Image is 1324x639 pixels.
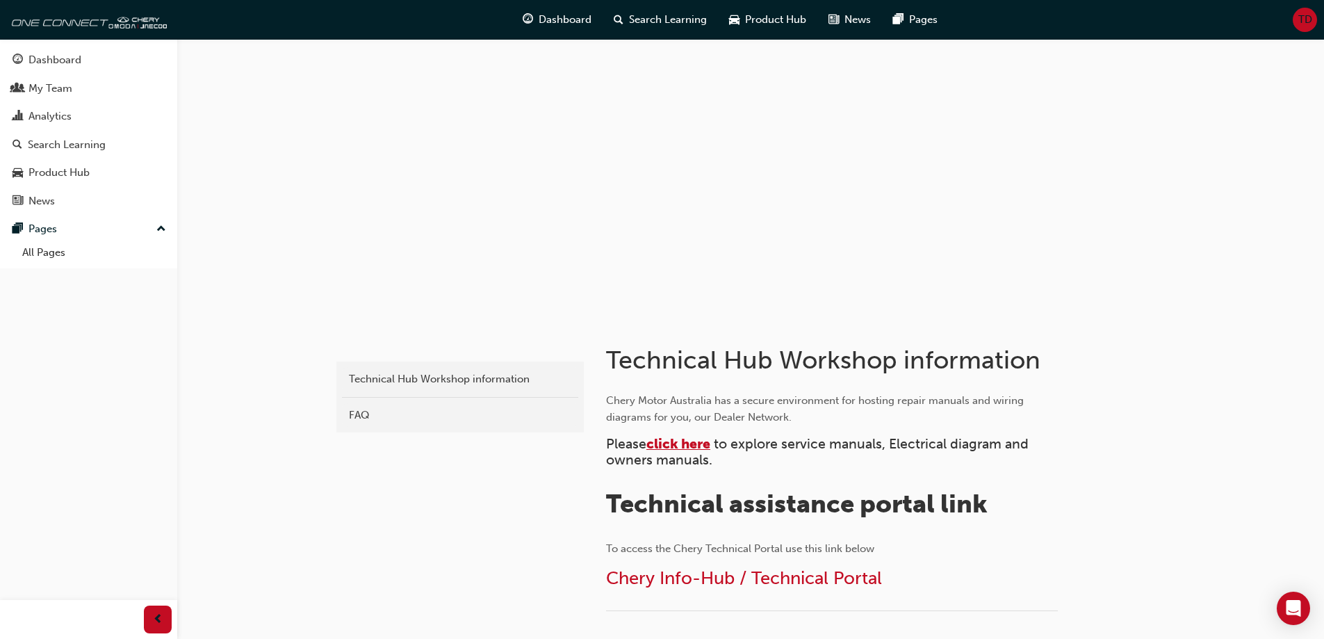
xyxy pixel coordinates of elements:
[629,12,707,28] span: Search Learning
[342,403,578,428] a: FAQ
[606,542,874,555] span: To access the Chery Technical Portal use this link below
[6,76,172,102] a: My Team
[342,367,578,391] a: Technical Hub Workshop information
[606,345,1062,375] h1: Technical Hub Workshop information
[13,139,22,152] span: search-icon
[893,11,904,29] span: pages-icon
[539,12,591,28] span: Dashboard
[745,12,806,28] span: Product Hub
[156,220,166,238] span: up-icon
[6,216,172,242] button: Pages
[6,160,172,186] a: Product Hub
[614,11,623,29] span: search-icon
[646,436,710,452] a: click here
[13,167,23,179] span: car-icon
[844,12,871,28] span: News
[153,611,163,629] span: prev-icon
[512,6,603,34] a: guage-iconDashboard
[28,81,72,97] div: My Team
[349,407,571,423] div: FAQ
[13,111,23,123] span: chart-icon
[606,394,1027,423] span: Chery Motor Australia has a secure environment for hosting repair manuals and wiring diagrams for...
[6,188,172,214] a: News
[1293,8,1317,32] button: TD
[28,137,106,153] div: Search Learning
[729,11,739,29] span: car-icon
[817,6,882,34] a: news-iconNews
[7,6,167,33] img: oneconnect
[28,221,57,237] div: Pages
[349,371,571,387] div: Technical Hub Workshop information
[6,104,172,129] a: Analytics
[523,11,533,29] span: guage-icon
[718,6,817,34] a: car-iconProduct Hub
[28,52,81,68] div: Dashboard
[606,567,882,589] a: Chery Info-Hub / Technical Portal
[1277,592,1310,625] div: Open Intercom Messenger
[28,193,55,209] div: News
[603,6,718,34] a: search-iconSearch Learning
[6,47,172,73] a: Dashboard
[606,436,646,452] span: Please
[28,108,72,124] div: Analytics
[17,242,172,264] a: All Pages
[13,223,23,236] span: pages-icon
[6,45,172,216] button: DashboardMy TeamAnalyticsSearch LearningProduct HubNews
[606,489,988,519] span: Technical assistance portal link
[1298,12,1312,28] span: TD
[13,83,23,95] span: people-icon
[909,12,938,28] span: Pages
[13,54,23,67] span: guage-icon
[882,6,949,34] a: pages-iconPages
[6,132,172,158] a: Search Learning
[28,165,90,181] div: Product Hub
[606,436,1032,468] span: to explore service manuals, Electrical diagram and owners manuals.
[828,11,839,29] span: news-icon
[13,195,23,208] span: news-icon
